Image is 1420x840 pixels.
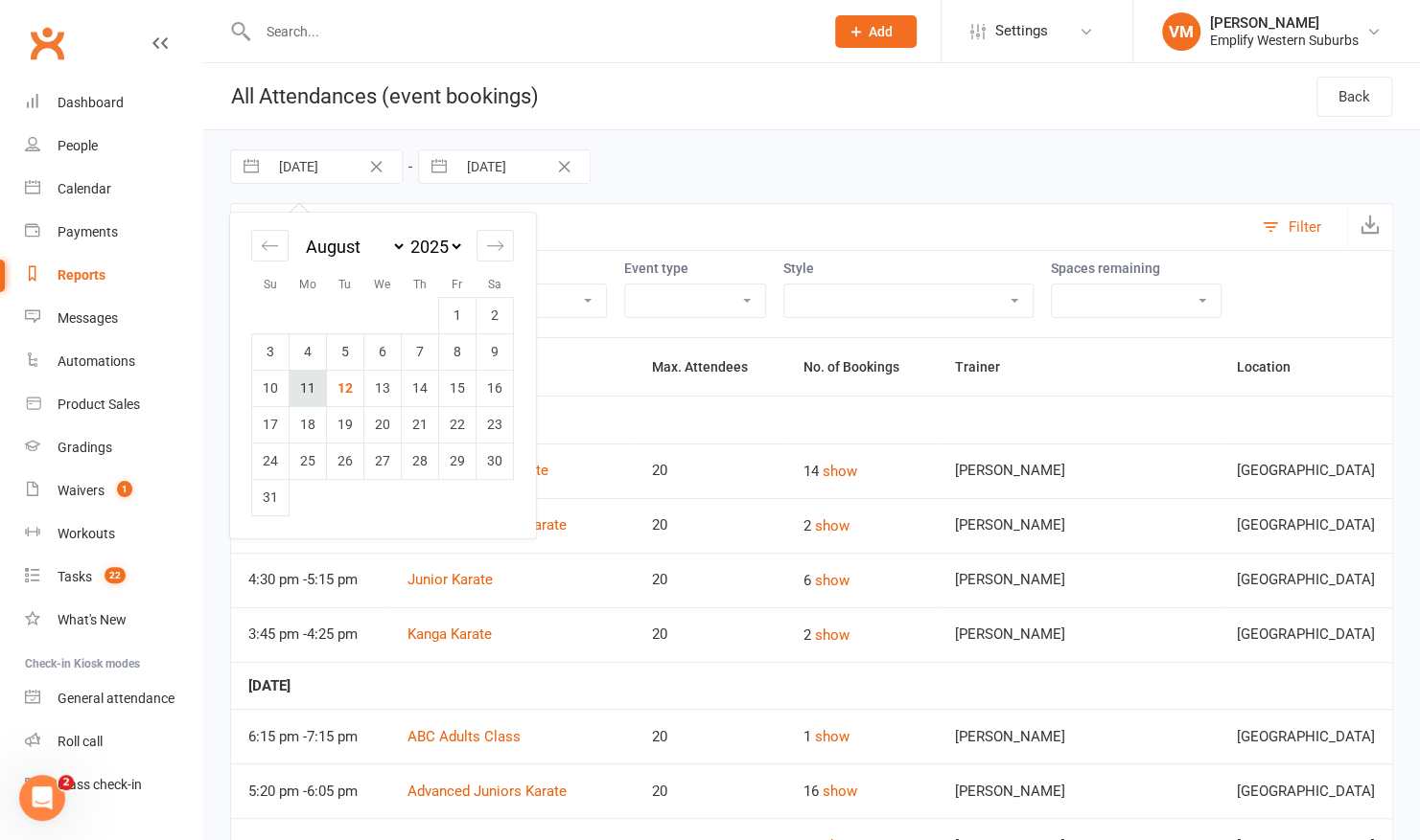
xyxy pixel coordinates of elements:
td: Sunday, August 17, 2025 [252,406,290,443]
div: Payments [58,224,118,239]
div: 5:20 pm - 6:05 pm [248,783,373,800]
td: Saturday, August 30, 2025 [477,443,514,479]
a: Workouts [25,512,202,556]
button: Filter [1252,204,1347,250]
td: Wednesday, August 20, 2025 [364,406,402,443]
a: Calendar [25,168,202,211]
div: 20 [652,463,769,479]
button: show [815,514,850,537]
td: Saturday, August 9, 2025 [477,333,514,370]
label: Style [783,261,1034,276]
a: Junior Karate [407,571,493,588]
td: Thursday, August 14, 2025 [402,370,439,406]
div: Reports [58,267,105,283]
small: Sa [488,278,501,291]
small: Mo [299,278,316,291]
td: Sunday, August 3, 2025 [252,333,290,370]
a: Tasks 22 [25,556,202,599]
a: General attendance kiosk mode [25,677,202,720]
div: [GEOGRAPHIC_DATA] [1237,729,1375,745]
small: Tu [338,278,351,291]
div: [PERSON_NAME] [1210,14,1359,32]
div: 20 [652,626,769,643]
button: Max. Attendees [652,355,769,378]
a: What's New [25,599,202,642]
div: [GEOGRAPHIC_DATA] [1237,517,1375,534]
label: Event type [624,261,766,276]
button: Add [835,15,917,48]
div: Automations [58,353,135,369]
span: 1 [117,481,132,497]
a: Messages [25,297,202,340]
div: 1 [803,725,920,748]
div: General attendance [58,691,175,706]
button: Clear Date [360,155,393,178]
small: Th [413,278,427,291]
input: Starts To [456,150,590,183]
div: VM [1162,12,1200,51]
div: Calendar [230,213,535,538]
span: Trainer [955,359,1021,375]
div: Move forward to switch to the next month. [477,230,514,261]
strong: [DATE] [248,677,291,694]
div: [PERSON_NAME] [955,572,1202,588]
label: Spaces remaining [1051,261,1222,276]
div: 3:45 pm - 4:25 pm [248,626,373,643]
td: Wednesday, August 27, 2025 [364,443,402,479]
td: Monday, August 18, 2025 [290,406,327,443]
a: Roll call [25,720,202,763]
td: Friday, August 1, 2025 [439,297,477,333]
td: Tuesday, August 5, 2025 [327,333,364,370]
div: [GEOGRAPHIC_DATA] [1237,572,1375,588]
div: 20 [652,783,769,800]
td: Thursday, August 28, 2025 [402,443,439,479]
div: [GEOGRAPHIC_DATA] [1237,626,1375,643]
div: [PERSON_NAME] [955,463,1202,479]
td: Sunday, August 31, 2025 [252,479,290,515]
div: [PERSON_NAME] [955,729,1202,745]
div: What's New [58,612,127,627]
div: [GEOGRAPHIC_DATA] [1237,783,1375,800]
div: 16 [803,780,920,803]
small: Fr [452,278,462,291]
div: [PERSON_NAME] [955,517,1202,534]
button: Trainer [955,355,1021,378]
div: Calendar [58,181,111,196]
h1: All Attendances (event bookings) [203,63,539,129]
a: Payments [25,211,202,254]
div: 20 [652,517,769,534]
a: Class kiosk mode [25,763,202,806]
td: Sunday, August 10, 2025 [252,370,290,406]
span: Settings [995,10,1048,53]
td: Friday, August 15, 2025 [439,370,477,406]
button: show [823,780,857,803]
input: Search by Event name [231,204,1252,250]
a: Kanga Karate [407,625,492,643]
a: Reports [25,254,202,297]
div: Waivers [58,483,105,498]
td: Sunday, August 24, 2025 [252,443,290,479]
td: Friday, August 22, 2025 [439,406,477,443]
div: Dashboard [58,95,124,110]
div: Messages [58,310,118,326]
div: 2 [803,624,920,647]
div: [PERSON_NAME] [955,626,1202,643]
span: 2 [58,775,74,790]
td: Tuesday, August 19, 2025 [327,406,364,443]
button: show [815,569,850,592]
a: Automations [25,340,202,383]
button: show [815,725,850,748]
td: Thursday, August 21, 2025 [402,406,439,443]
div: Roll call [58,734,103,749]
td: Saturday, August 23, 2025 [477,406,514,443]
button: show [823,460,857,483]
td: Wednesday, August 6, 2025 [364,333,402,370]
a: Gradings [25,426,202,469]
div: Filter [1289,216,1321,238]
div: 20 [652,572,769,588]
button: Location [1237,355,1312,378]
div: Class check-in [58,777,142,792]
input: Starts From [268,150,402,183]
div: 2 [803,514,920,537]
span: Location [1237,359,1312,375]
